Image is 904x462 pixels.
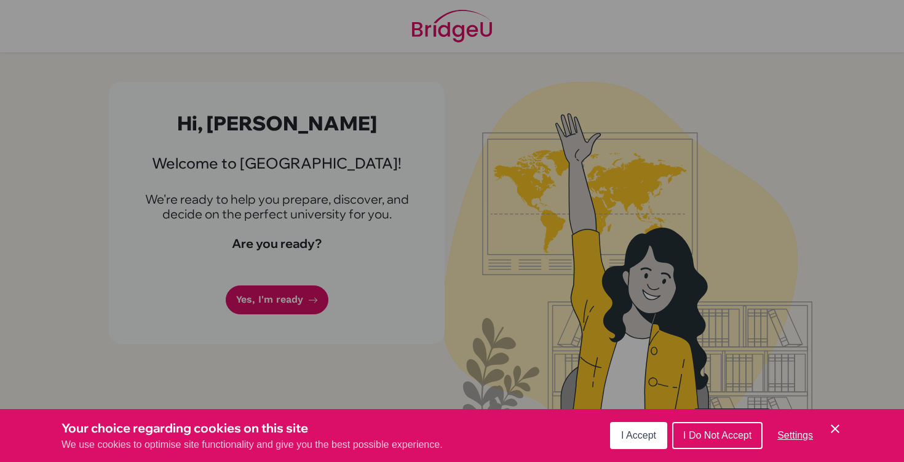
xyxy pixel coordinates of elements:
button: Save and close [828,421,843,436]
button: I Accept [610,422,667,449]
button: Settings [767,423,823,448]
span: Settings [777,430,813,440]
span: I Do Not Accept [683,430,751,440]
button: I Do Not Accept [672,422,763,449]
p: We use cookies to optimise site functionality and give you the best possible experience. [61,437,443,452]
span: I Accept [621,430,656,440]
h3: Your choice regarding cookies on this site [61,419,443,437]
